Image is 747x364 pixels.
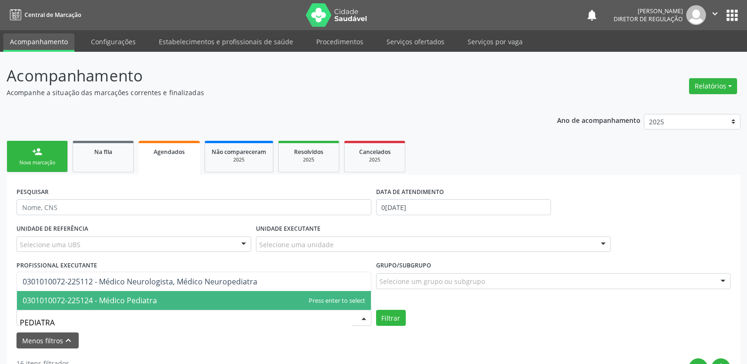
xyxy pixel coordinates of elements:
[23,295,157,306] span: 0301010072-225124 - Médico Pediatra
[16,332,79,349] button: Menos filtroskeyboard_arrow_up
[94,148,112,156] span: Na fila
[152,33,300,50] a: Estabelecimentos e profissionais de saúde
[376,185,444,199] label: DATA DE ATENDIMENTO
[461,33,529,50] a: Serviços por vaga
[310,33,370,50] a: Procedimentos
[212,156,266,163] div: 2025
[259,240,334,250] span: Selecione uma unidade
[23,276,257,287] span: 0301010072-225112 - Médico Neurologista, Médico Neuropediatra
[376,199,551,215] input: Selecione um intervalo
[7,7,81,23] a: Central de Marcação
[20,313,352,332] input: Selecionar procedimento
[16,185,49,199] label: PESQUISAR
[585,8,599,22] button: notifications
[686,5,706,25] img: img
[14,159,61,166] div: Nova marcação
[351,156,398,163] div: 2025
[710,8,720,19] i: 
[614,7,683,15] div: [PERSON_NAME]
[376,259,431,273] label: Grupo/Subgrupo
[359,148,391,156] span: Cancelados
[614,15,683,23] span: Diretor de regulação
[689,78,737,94] button: Relatórios
[380,33,451,50] a: Serviços ofertados
[3,33,74,52] a: Acompanhamento
[557,114,640,126] p: Ano de acompanhamento
[16,259,97,273] label: PROFISSIONAL EXECUTANTE
[16,199,371,215] input: Nome, CNS
[379,276,485,286] span: Selecione um grupo ou subgrupo
[256,222,320,236] label: UNIDADE EXECUTANTE
[25,11,81,19] span: Central de Marcação
[16,222,88,236] label: UNIDADE DE REFERÊNCIA
[294,148,323,156] span: Resolvidos
[32,146,42,157] div: person_add
[20,240,81,250] span: Selecione uma UBS
[376,310,406,326] button: Filtrar
[285,156,332,163] div: 2025
[724,7,740,24] button: apps
[7,88,520,97] p: Acompanhe a situação das marcações correntes e finalizadas
[63,335,74,346] i: keyboard_arrow_up
[212,148,266,156] span: Não compareceram
[7,64,520,88] p: Acompanhamento
[706,5,724,25] button: 
[154,148,185,156] span: Agendados
[84,33,142,50] a: Configurações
